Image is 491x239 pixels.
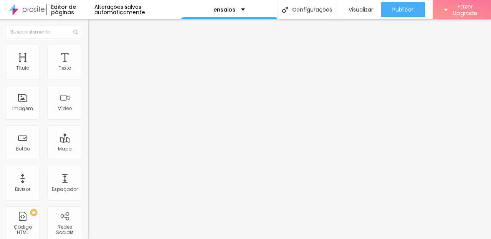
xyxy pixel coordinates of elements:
div: Alterações salvas automaticamente [94,4,181,15]
img: Icone [73,30,78,34]
span: Fazer Upgrade [451,3,479,17]
input: Buscar elemento [5,25,82,39]
div: Divisor [15,187,30,192]
div: Espaçador [52,187,78,192]
button: Publicar [381,2,425,17]
div: Título [16,65,29,71]
span: Visualizar [349,7,373,13]
p: ensaios [213,7,235,12]
div: Mapa [58,146,72,152]
img: Icone [282,7,288,13]
div: Imagem [12,106,33,111]
button: Visualizar [337,2,381,17]
div: Texto [59,65,71,71]
div: Código HTML [7,224,38,236]
div: Redes Sociais [50,224,80,236]
div: Editor de páginas [46,4,94,15]
div: Vídeo [58,106,72,111]
span: Publicar [392,7,413,13]
iframe: Editor [88,19,491,239]
div: Botão [16,146,30,152]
